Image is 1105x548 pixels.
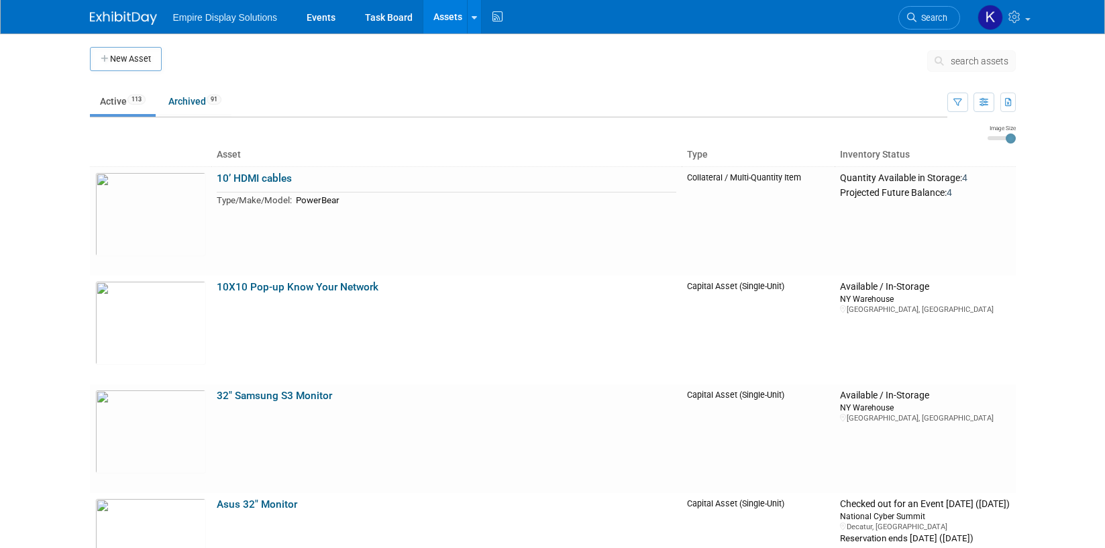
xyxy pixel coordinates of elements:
[90,11,157,25] img: ExhibitDay
[840,184,1010,199] div: Projected Future Balance:
[682,166,835,276] td: Collateral / Multi-Quantity Item
[90,47,162,71] button: New Asset
[840,293,1010,305] div: NY Warehouse
[927,50,1016,72] button: search assets
[682,384,835,493] td: Capital Asset (Single-Unit)
[682,144,835,166] th: Type
[840,413,1010,423] div: [GEOGRAPHIC_DATA], [GEOGRAPHIC_DATA]
[207,95,221,105] span: 91
[217,172,292,184] a: 10’ HDMI cables
[217,281,378,293] a: 10X10 Pop-up Know Your Network
[217,193,292,208] td: Type/Make/Model:
[127,95,146,105] span: 113
[978,5,1003,30] img: Katelyn Hurlock
[840,522,1010,532] div: Decatur, [GEOGRAPHIC_DATA]
[682,276,835,384] td: Capital Asset (Single-Unit)
[916,13,947,23] span: Search
[840,498,1010,510] div: Checked out for an Event [DATE] ([DATE])
[840,532,1010,545] div: Reservation ends [DATE] ([DATE])
[211,144,682,166] th: Asset
[217,390,332,402] a: 32" Samsung S3 Monitor
[898,6,960,30] a: Search
[217,498,297,510] a: Asus 32" Monitor
[158,89,231,114] a: Archived91
[947,187,952,198] span: 4
[962,172,967,183] span: 4
[951,56,1008,66] span: search assets
[840,510,1010,522] div: National Cyber Summit
[840,305,1010,315] div: [GEOGRAPHIC_DATA], [GEOGRAPHIC_DATA]
[292,193,676,208] td: PowerBear
[988,124,1016,132] div: Image Size
[840,402,1010,413] div: NY Warehouse
[173,12,278,23] span: Empire Display Solutions
[840,281,1010,293] div: Available / In-Storage
[840,390,1010,402] div: Available / In-Storage
[840,172,1010,184] div: Quantity Available in Storage:
[90,89,156,114] a: Active113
